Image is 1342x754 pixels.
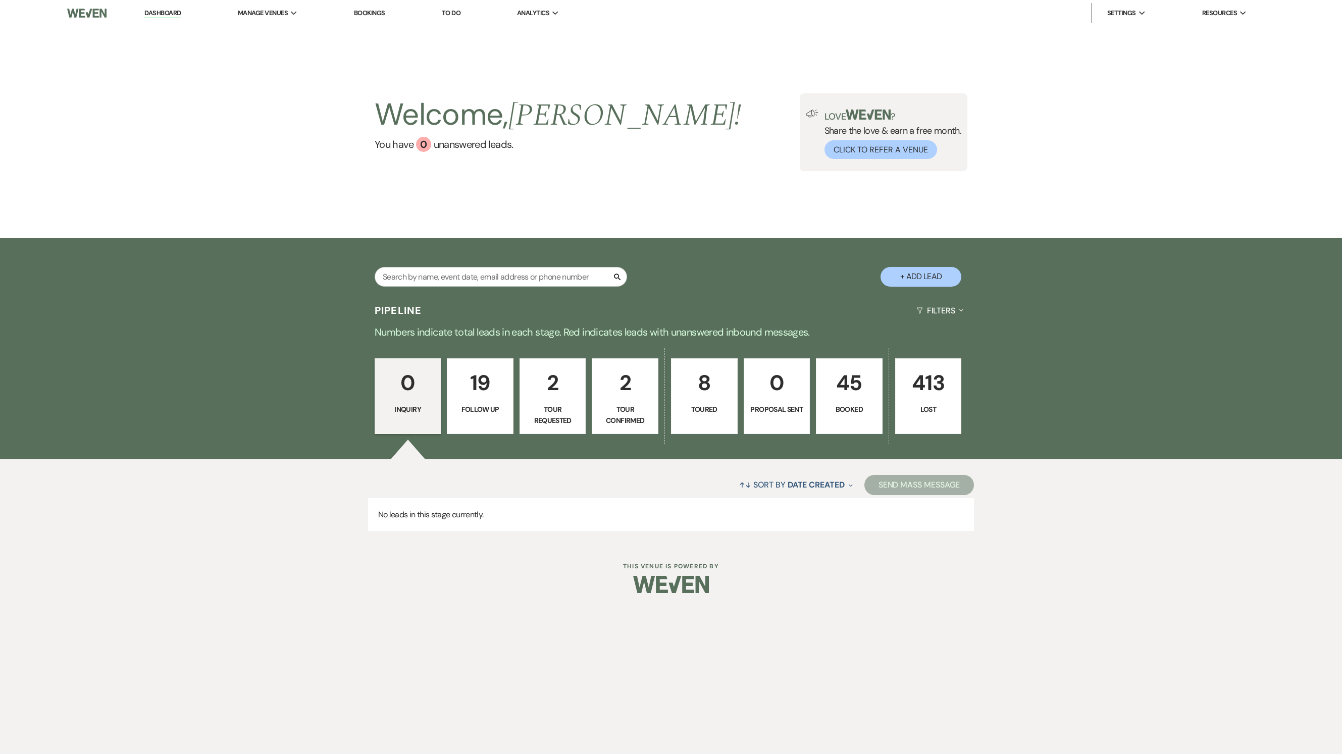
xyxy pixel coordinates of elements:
p: Follow Up [453,404,507,415]
a: 2Tour Requested [520,358,586,434]
p: 2 [598,366,652,400]
span: ↑↓ [739,479,751,490]
a: Bookings [354,9,385,17]
img: Weven Logo [67,3,107,24]
a: 413Lost [895,358,962,434]
img: weven-logo-green.svg [846,110,891,120]
p: Love ? [824,110,962,121]
button: + Add Lead [881,267,961,287]
span: Settings [1107,8,1136,18]
p: Booked [822,404,876,415]
p: 0 [381,366,435,400]
div: 0 [416,137,431,152]
p: Tour Requested [526,404,580,426]
span: Resources [1202,8,1237,18]
a: Dashboard [144,9,181,18]
p: Tour Confirmed [598,404,652,426]
button: Send Mass Message [864,475,974,495]
p: Proposal Sent [750,404,804,415]
p: Numbers indicate total leads in each stage. Red indicates leads with unanswered inbound messages. [307,324,1035,340]
a: To Do [442,9,460,17]
a: 2Tour Confirmed [592,358,658,434]
img: Weven Logo [633,567,709,602]
p: Inquiry [381,404,435,415]
button: Click to Refer a Venue [824,140,937,159]
p: 19 [453,366,507,400]
div: Share the love & earn a free month. [818,110,962,159]
button: Sort By Date Created [735,471,856,498]
a: 0Proposal Sent [744,358,810,434]
p: 8 [678,366,731,400]
input: Search by name, event date, email address or phone number [375,267,627,287]
h3: Pipeline [375,303,422,317]
img: loud-speaker-illustration.svg [806,110,818,118]
p: Toured [678,404,731,415]
p: 2 [526,366,580,400]
span: Date Created [788,479,845,490]
a: 8Toured [671,358,738,434]
p: No leads in this stage currently. [368,498,974,531]
button: Filters [912,297,967,324]
a: You have 0 unanswered leads. [375,137,742,152]
span: Analytics [517,8,549,18]
span: [PERSON_NAME] ! [508,92,742,139]
span: Manage Venues [238,8,288,18]
p: 413 [902,366,955,400]
a: 45Booked [816,358,883,434]
p: Lost [902,404,955,415]
a: 19Follow Up [447,358,513,434]
p: 45 [822,366,876,400]
p: 0 [750,366,804,400]
h2: Welcome, [375,93,742,137]
a: 0Inquiry [375,358,441,434]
